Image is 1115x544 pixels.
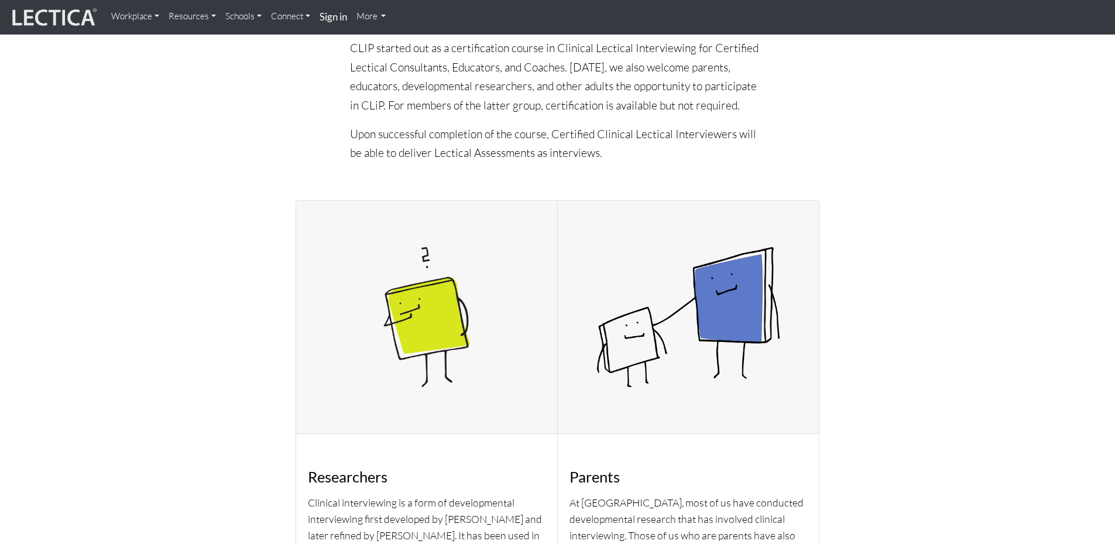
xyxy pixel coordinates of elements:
a: Resources [164,5,221,28]
p: CLIP started out as a certification course in Clinical Lectical Interviewing for Certified Lectic... [350,39,766,115]
a: Sign in [315,5,352,30]
img: Cartoon of parent and child [558,208,819,426]
a: Workplace [107,5,164,28]
p: Upon successful completion of the course, Certified Clinical Lectical Interviewers will be able t... [350,125,766,163]
img: lecticalive [9,6,97,29]
strong: Sign in [320,11,347,23]
a: Connect [266,5,315,28]
a: Schools [221,5,266,28]
img: Cartoon of an individual [296,208,557,426]
h3: Researchers [308,468,546,485]
h3: Parents [569,468,807,485]
a: More [352,5,391,28]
